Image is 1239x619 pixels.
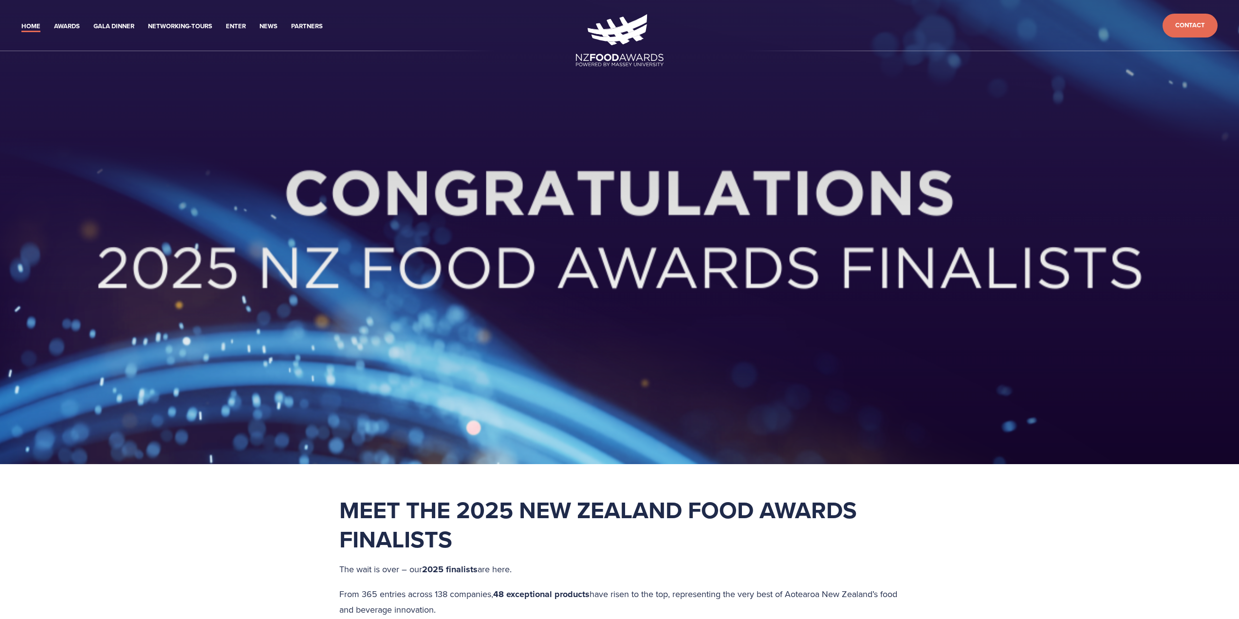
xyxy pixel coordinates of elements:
[291,21,323,32] a: Partners
[339,562,900,578] p: The wait is over – our are here.
[422,563,478,576] strong: 2025 finalists
[226,21,246,32] a: Enter
[493,588,590,600] strong: 48 exceptional products
[1163,14,1218,38] a: Contact
[54,21,80,32] a: Awards
[259,21,277,32] a: News
[93,21,134,32] a: Gala Dinner
[148,21,212,32] a: Networking-Tours
[339,586,900,618] p: From 365 entries across 138 companies, have risen to the top, representing the very best of Aotea...
[339,493,863,556] strong: Meet the 2025 New Zealand Food Awards Finalists
[21,21,40,32] a: Home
